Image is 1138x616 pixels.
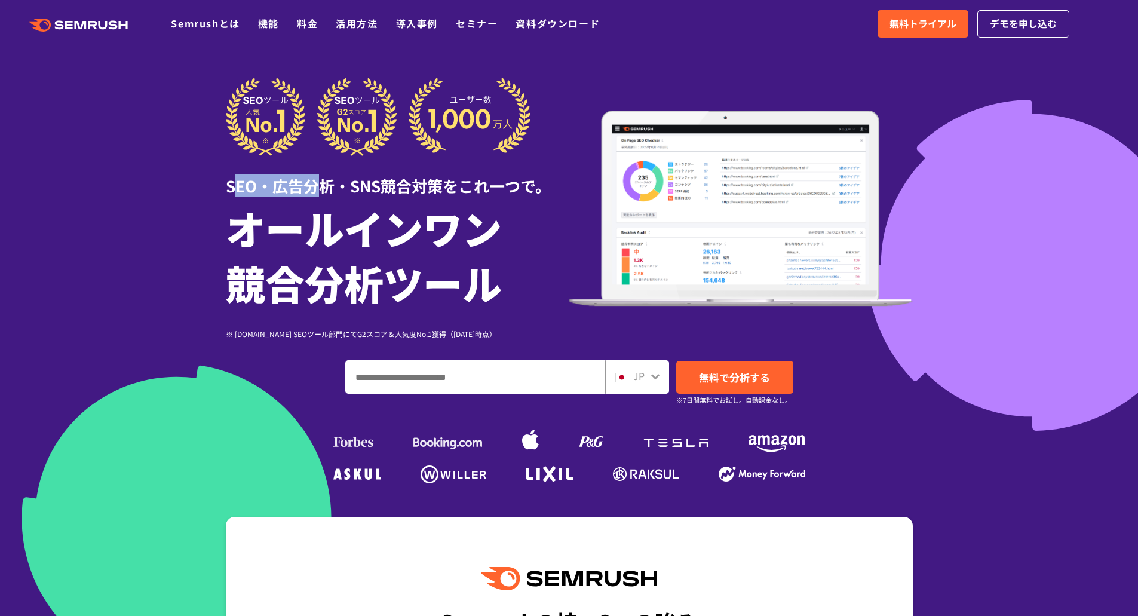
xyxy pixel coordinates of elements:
[396,16,438,30] a: 導入事例
[171,16,240,30] a: Semrushとは
[878,10,968,38] a: 無料トライアル
[226,200,569,310] h1: オールインワン 競合分析ツール
[336,16,378,30] a: 活用方法
[516,16,600,30] a: 資料ダウンロード
[346,361,605,393] input: ドメイン、キーワードまたはURLを入力してください
[456,16,498,30] a: セミナー
[226,328,569,339] div: ※ [DOMAIN_NAME] SEOツール部門にてG2スコア＆人気度No.1獲得（[DATE]時点）
[297,16,318,30] a: 料金
[258,16,279,30] a: 機能
[226,156,569,197] div: SEO・広告分析・SNS競合対策をこれ一つで。
[676,394,792,406] small: ※7日間無料でお試し。自動課金なし。
[889,16,956,32] span: 無料トライアル
[977,10,1069,38] a: デモを申し込む
[481,567,657,590] img: Semrush
[990,16,1057,32] span: デモを申し込む
[699,370,770,385] span: 無料で分析する
[633,369,645,383] span: JP
[676,361,793,394] a: 無料で分析する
